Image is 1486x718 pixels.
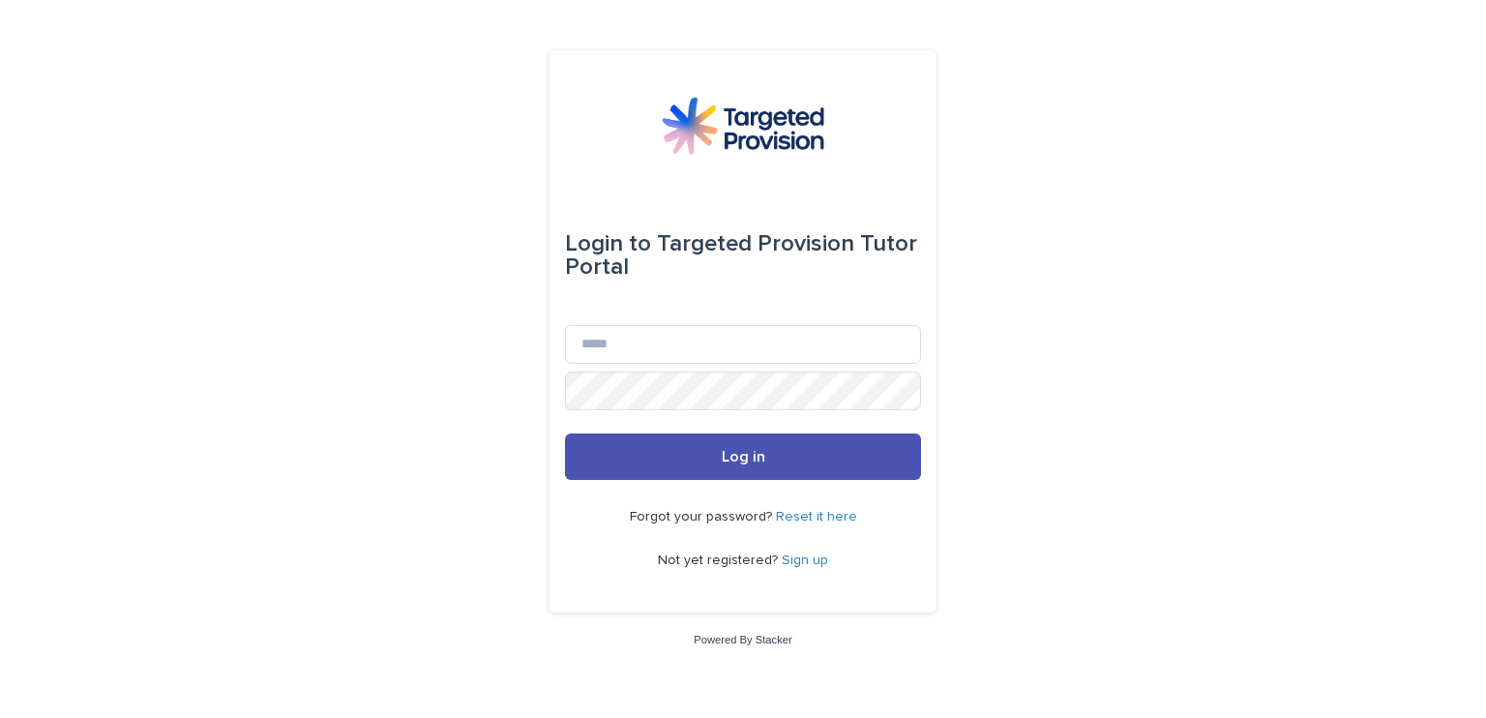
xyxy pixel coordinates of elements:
[565,434,921,480] button: Log in
[722,449,765,464] span: Log in
[782,553,828,567] a: Sign up
[658,553,782,567] span: Not yet registered?
[565,217,921,294] div: Targeted Provision Tutor Portal
[776,510,857,524] a: Reset it here
[662,97,824,155] img: M5nRWzHhSzIhMunXDL62
[694,634,791,645] a: Powered By Stacker
[565,232,651,255] span: Login to
[630,510,776,524] span: Forgot your password?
